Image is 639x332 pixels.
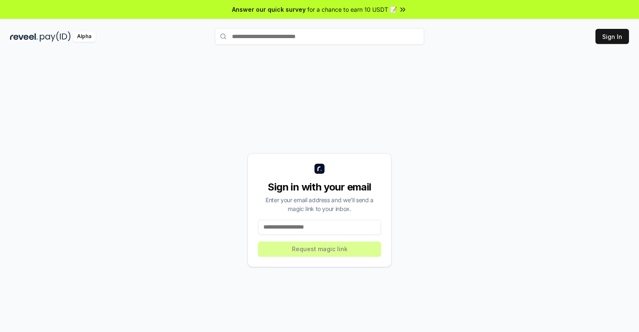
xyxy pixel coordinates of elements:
[258,196,381,213] div: Enter your email address and we’ll send a magic link to your inbox.
[40,31,71,42] img: pay_id
[72,31,96,42] div: Alpha
[10,31,38,42] img: reveel_dark
[307,5,397,14] span: for a chance to earn 10 USDT 📝
[232,5,306,14] span: Answer our quick survey
[314,164,325,174] img: logo_small
[595,29,629,44] button: Sign In
[258,180,381,194] div: Sign in with your email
